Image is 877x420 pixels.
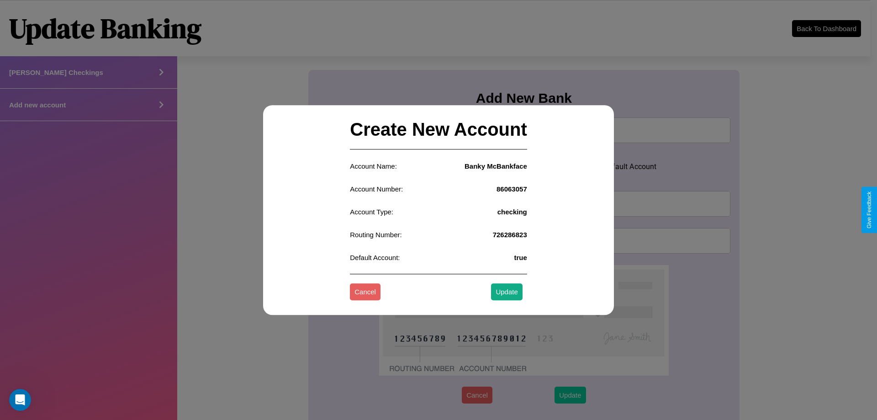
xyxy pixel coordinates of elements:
h4: checking [497,208,527,216]
h4: true [514,254,527,261]
p: Account Type: [350,206,393,218]
p: Default Account: [350,251,400,264]
h2: Create New Account [350,110,527,149]
div: Give Feedback [866,191,872,229]
button: Cancel [350,284,380,301]
iframe: Intercom live chat [9,389,31,411]
p: Routing Number: [350,229,402,241]
h4: Banky McBankface [465,162,527,170]
h4: 726286823 [493,231,527,239]
p: Account Number: [350,183,403,195]
button: Update [491,284,522,301]
p: Account Name: [350,160,397,172]
h4: 86063057 [497,185,527,193]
